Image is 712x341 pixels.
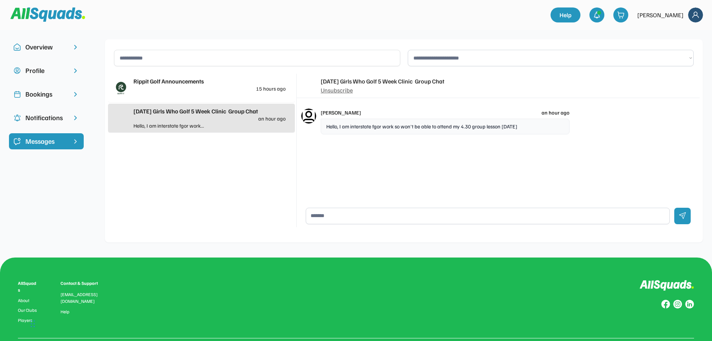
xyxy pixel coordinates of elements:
[301,109,316,124] img: Icon%20%282%29.svg
[72,138,79,145] img: chevron-right%20copy%203.svg
[25,89,67,99] div: Bookings
[13,43,21,51] img: Icon%20copy%2010.svg
[10,7,85,22] img: Squad%20Logo.svg
[301,78,316,93] img: yH5BAEAAAAALAAAAAABAAEAAAIBRAA7
[13,91,21,98] img: Icon%20copy%202.svg
[639,280,694,291] img: Logo%20inverted.svg
[61,280,107,287] div: Contact & Support
[617,11,625,19] img: shopping-cart-01%20%281%29.svg
[661,300,670,309] img: Group%20copy%208.svg
[13,114,21,122] img: Icon%20copy%204.svg
[112,110,129,127] img: yH5BAEAAAAALAAAAAABAAEAAAIBRAA7
[18,298,38,303] a: About
[25,136,67,146] div: Messages
[321,119,570,134] div: Hello, I am interstate fgor work so won't be able to attend my 4.30 group lesson [DATE]
[133,107,286,116] div: [DATE] Girls Who Golf 5 Week Clinic Group Chat
[72,43,79,51] img: chevron-right.svg
[258,116,286,121] div: an hour ago
[542,109,570,116] div: an hour ago
[72,91,79,98] img: chevron-right.svg
[18,280,38,293] div: AllSquads
[673,300,682,309] img: Group%20copy%207.svg
[133,77,286,86] div: Rippit Golf Announcements
[256,86,286,91] div: 15 hours ago
[25,42,67,52] div: Overview
[688,7,703,22] img: Frame%2018.svg
[321,109,361,116] div: [PERSON_NAME]
[25,113,67,123] div: Notifications
[13,138,21,145] img: Icon%20%2821%29.svg
[25,66,67,76] div: Profile
[61,291,107,305] div: [EMAIL_ADDRESS][DOMAIN_NAME]
[61,309,70,314] a: Help
[72,67,79,74] img: chevron-right.svg
[637,10,684,19] div: [PERSON_NAME]
[13,67,21,74] img: user-circle.svg
[593,11,601,19] img: bell-03%20%281%29.svg
[72,114,79,122] img: chevron-right.svg
[685,300,694,309] img: Group%20copy%206.svg
[133,122,210,130] div: Hello, I am interstate fgor work...
[112,80,129,96] img: Rippitlogov2_green.png
[551,7,580,22] a: Help
[321,86,353,95] div: Unsubscribe
[321,77,444,86] div: [DATE] Girls Who Golf 5 Week Clinic Group Chat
